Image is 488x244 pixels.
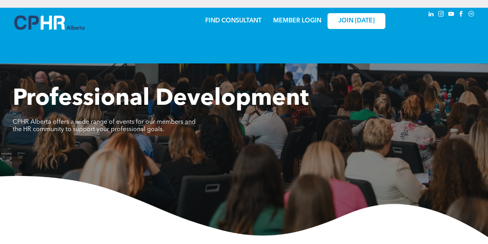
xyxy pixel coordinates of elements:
[13,87,309,111] span: Professional Development
[457,10,466,20] a: facebook
[338,17,375,25] span: JOIN [DATE]
[427,10,436,20] a: linkedin
[14,15,84,30] img: A blue and white logo for cp alberta
[205,18,262,24] a: FIND CONSULTANT
[273,18,321,24] a: MEMBER LOGIN
[437,10,446,20] a: instagram
[447,10,456,20] a: youtube
[328,13,385,29] a: JOIN [DATE]
[467,10,476,20] a: Social network
[13,119,196,133] span: CPHR Alberta offers a wide range of events for our members and the HR community to support your p...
